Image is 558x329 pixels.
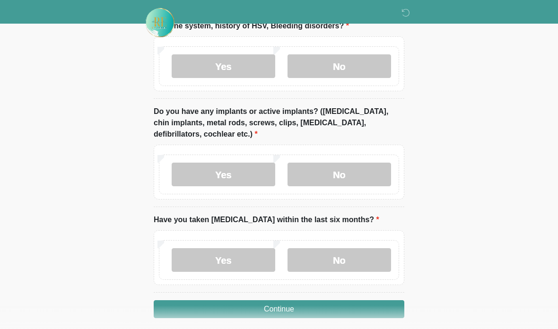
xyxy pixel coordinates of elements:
[288,163,391,186] label: No
[154,106,404,140] label: Do you have any implants or active implants? ([MEDICAL_DATA], chin implants, metal rods, screws, ...
[172,54,275,78] label: Yes
[144,7,175,38] img: Rehydrate Aesthetics & Wellness Logo
[288,54,391,78] label: No
[172,163,275,186] label: Yes
[154,300,404,318] button: Continue
[288,248,391,272] label: No
[172,248,275,272] label: Yes
[154,214,379,225] label: Have you taken [MEDICAL_DATA] within the last six months?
